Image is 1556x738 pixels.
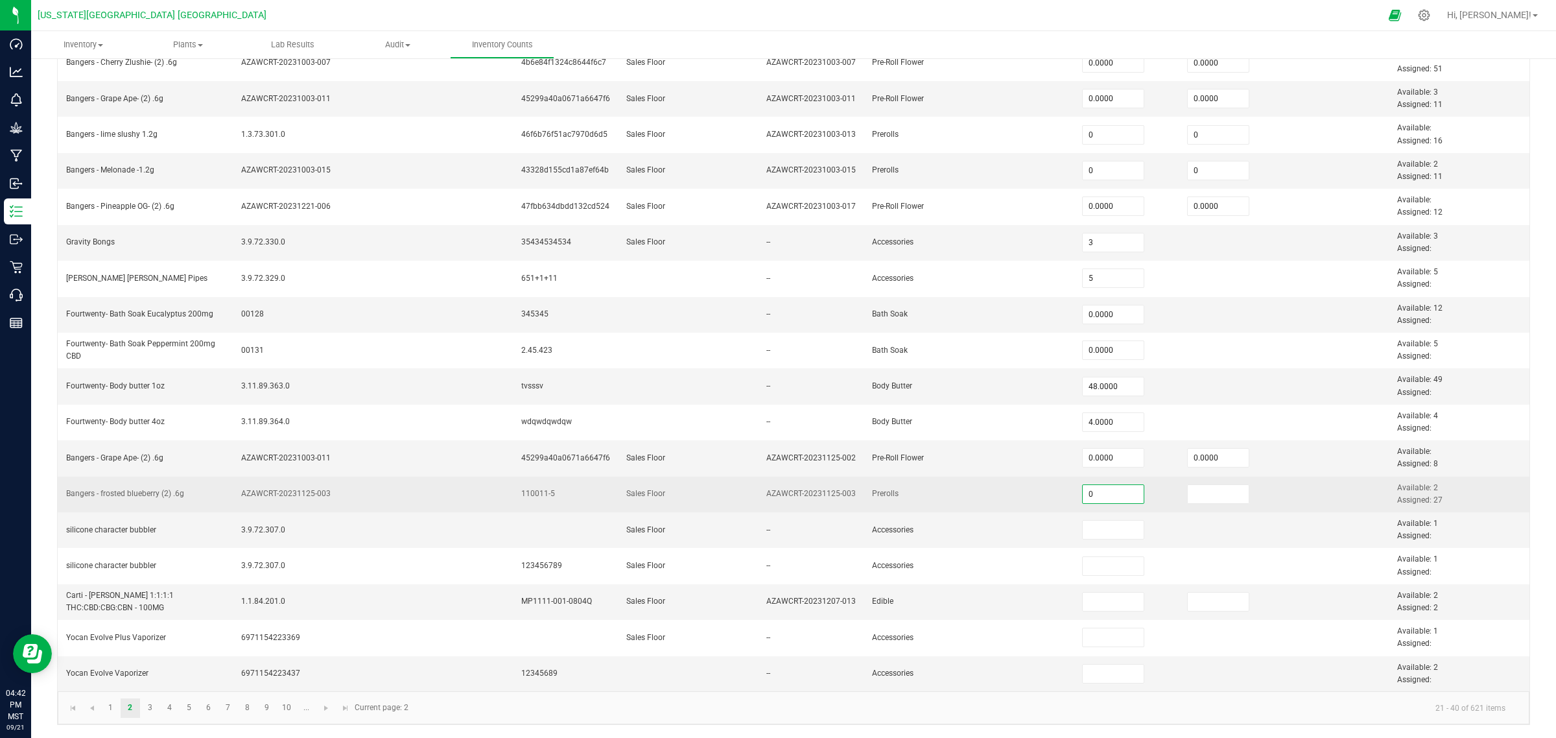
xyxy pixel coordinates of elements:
[521,58,606,67] span: 4b6e84f1324c8644f6c7
[199,698,218,718] a: Page 6
[6,687,25,722] p: 04:42 PM MST
[66,237,115,246] span: Gravity Bongs
[58,691,1529,724] kendo-pager: Current page: 2
[1397,519,1438,540] span: Available: 1 Assigned:
[872,633,914,642] span: Accessories
[872,381,912,390] span: Body Butter
[1397,195,1443,217] span: Available: Assigned: 12
[766,165,856,174] span: AZAWCRT-20231003-015
[521,417,572,426] span: wdqwdqwdqw
[241,489,331,498] span: AZAWCRT-20231125-003
[66,274,207,283] span: [PERSON_NAME] [PERSON_NAME] Pipes
[626,130,665,139] span: Sales Floor
[766,237,770,246] span: --
[766,381,770,390] span: --
[277,698,296,718] a: Page 10
[66,633,166,642] span: Yocan Evolve Plus Vaporizer
[1397,554,1438,576] span: Available: 1 Assigned:
[10,289,23,302] inline-svg: Call Center
[766,130,856,139] span: AZAWCRT-20231003-013
[241,309,264,318] span: 00128
[872,346,908,355] span: Bath Soak
[241,633,300,642] span: 6971154223369
[10,149,23,162] inline-svg: Manufacturing
[766,597,856,606] span: AZAWCRT-20231207-013
[10,38,23,51] inline-svg: Dashboard
[626,165,665,174] span: Sales Floor
[6,722,25,732] p: 09/21
[141,698,159,718] a: Page 3
[317,698,336,718] a: Go to the next page
[38,10,266,21] span: [US_STATE][GEOGRAPHIC_DATA] [GEOGRAPHIC_DATA]
[218,698,237,718] a: Page 7
[766,417,770,426] span: --
[872,94,924,103] span: Pre-Roll Flower
[241,202,331,211] span: AZAWCRT-20231221-006
[766,489,856,498] span: AZAWCRT-20231125-003
[521,669,558,678] span: 12345689
[1447,10,1531,20] span: Hi, [PERSON_NAME]!
[66,591,174,612] span: Carti - [PERSON_NAME] 1:1:1:1 THC:CBD:CBG:CBN - 100MG
[521,597,592,606] span: MP1111-001-0804Q
[241,94,331,103] span: AZAWCRT-20231003-011
[66,381,165,390] span: Fourtwenty- Body butter 1oz
[872,417,912,426] span: Body Butter
[872,202,924,211] span: Pre-Roll Flower
[241,669,300,678] span: 6971154223437
[521,561,562,570] span: 123456789
[346,39,449,51] span: Audit
[521,237,571,246] span: 35434534534
[10,233,23,246] inline-svg: Outbound
[872,130,899,139] span: Prerolls
[872,453,924,462] span: Pre-Roll Flower
[1397,663,1438,684] span: Available: 2 Assigned:
[416,697,1516,719] kendo-pager-info: 21 - 40 of 621 items
[66,525,156,534] span: silicone character bubbler
[521,381,543,390] span: tvsssv
[31,31,136,58] a: Inventory
[13,634,52,673] iframe: Resource center
[241,274,285,283] span: 3.9.72.329.0
[872,165,899,174] span: Prerolls
[1397,88,1443,109] span: Available: 3 Assigned: 11
[521,165,609,174] span: 43328d155cd1a87ef64b
[1380,3,1409,28] span: Open Ecommerce Menu
[340,703,351,713] span: Go to the last page
[766,94,856,103] span: AZAWCRT-20231003-011
[238,698,257,718] a: Page 8
[1397,267,1438,289] span: Available: 5 Assigned:
[68,703,78,713] span: Go to the first page
[66,453,163,462] span: Bangers - Grape Ape- (2) .6g
[626,489,665,498] span: Sales Floor
[10,177,23,190] inline-svg: Inbound
[160,698,179,718] a: Page 4
[10,205,23,218] inline-svg: Inventory
[241,525,285,534] span: 3.9.72.307.0
[872,597,893,606] span: Edible
[241,31,345,58] a: Lab Results
[1397,626,1438,648] span: Available: 1 Assigned:
[626,597,665,606] span: Sales Floor
[241,130,285,139] span: 1.3.73.301.0
[241,453,331,462] span: AZAWCRT-20231003-011
[521,309,548,318] span: 345345
[521,130,607,139] span: 46f6b76f51ac7970d6d5
[241,237,285,246] span: 3.9.72.330.0
[454,39,550,51] span: Inventory Counts
[66,58,177,67] span: Bangers - Cherry Zlushie- (2) .6g
[872,274,914,283] span: Accessories
[626,525,665,534] span: Sales Floor
[180,698,198,718] a: Page 5
[872,561,914,570] span: Accessories
[766,561,770,570] span: --
[136,39,239,51] span: Plants
[626,633,665,642] span: Sales Floor
[257,698,276,718] a: Page 9
[66,669,148,678] span: Yocan Evolve Vaporizer
[66,130,158,139] span: Bangers - lime slushy 1.2g
[521,453,610,462] span: 45299a40a0671a6647f6
[10,261,23,274] inline-svg: Retail
[521,274,558,283] span: 651+1+11
[10,316,23,329] inline-svg: Reports
[321,703,331,713] span: Go to the next page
